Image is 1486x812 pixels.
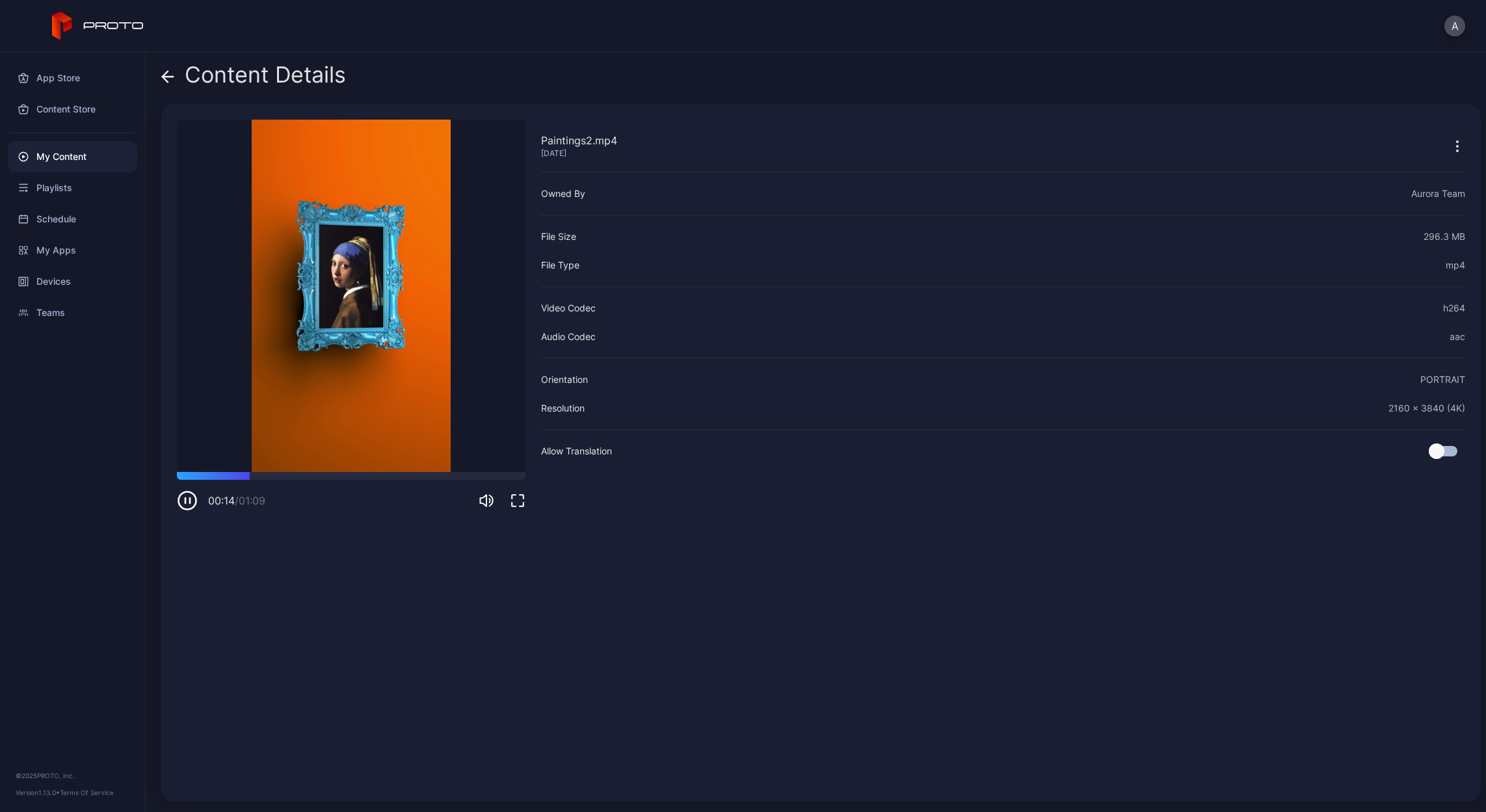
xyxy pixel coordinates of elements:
[8,203,137,235] a: Schedule
[541,257,579,273] div: File Type
[1411,186,1465,202] div: Aurora Team
[8,266,137,297] a: Devices
[60,789,114,796] a: Terms Of Service
[1424,229,1465,244] div: 296.3 MB
[8,235,137,266] a: My Apps
[1443,300,1465,316] div: h264
[541,148,617,159] div: [DATE]
[541,186,585,202] div: Owned By
[8,94,137,125] a: Content Store
[1444,16,1465,36] button: A
[541,443,612,459] div: Allow Translation
[1446,257,1465,273] div: mp4
[541,229,576,244] div: File Size
[177,120,525,472] video: Sorry, your browser doesn‘t support embedded videos
[541,329,596,345] div: Audio Codec
[1388,400,1465,416] div: 2160 x 3840 (4K)
[8,172,137,203] a: Playlists
[235,494,265,507] span: / 01:09
[541,372,588,387] div: Orientation
[541,133,617,148] div: Paintings2.mp4
[1420,372,1465,387] div: PORTRAIT
[541,400,585,416] div: Resolution
[8,141,137,172] a: My Content
[8,297,137,328] a: Teams
[161,62,346,94] div: Content Details
[541,300,596,316] div: Video Codec
[208,493,265,508] div: 00:14
[8,62,137,94] a: App Store
[16,789,60,796] span: Version 1.13.0 •
[16,770,129,781] div: © 2025 PROTO, Inc.
[1450,329,1465,345] div: aac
